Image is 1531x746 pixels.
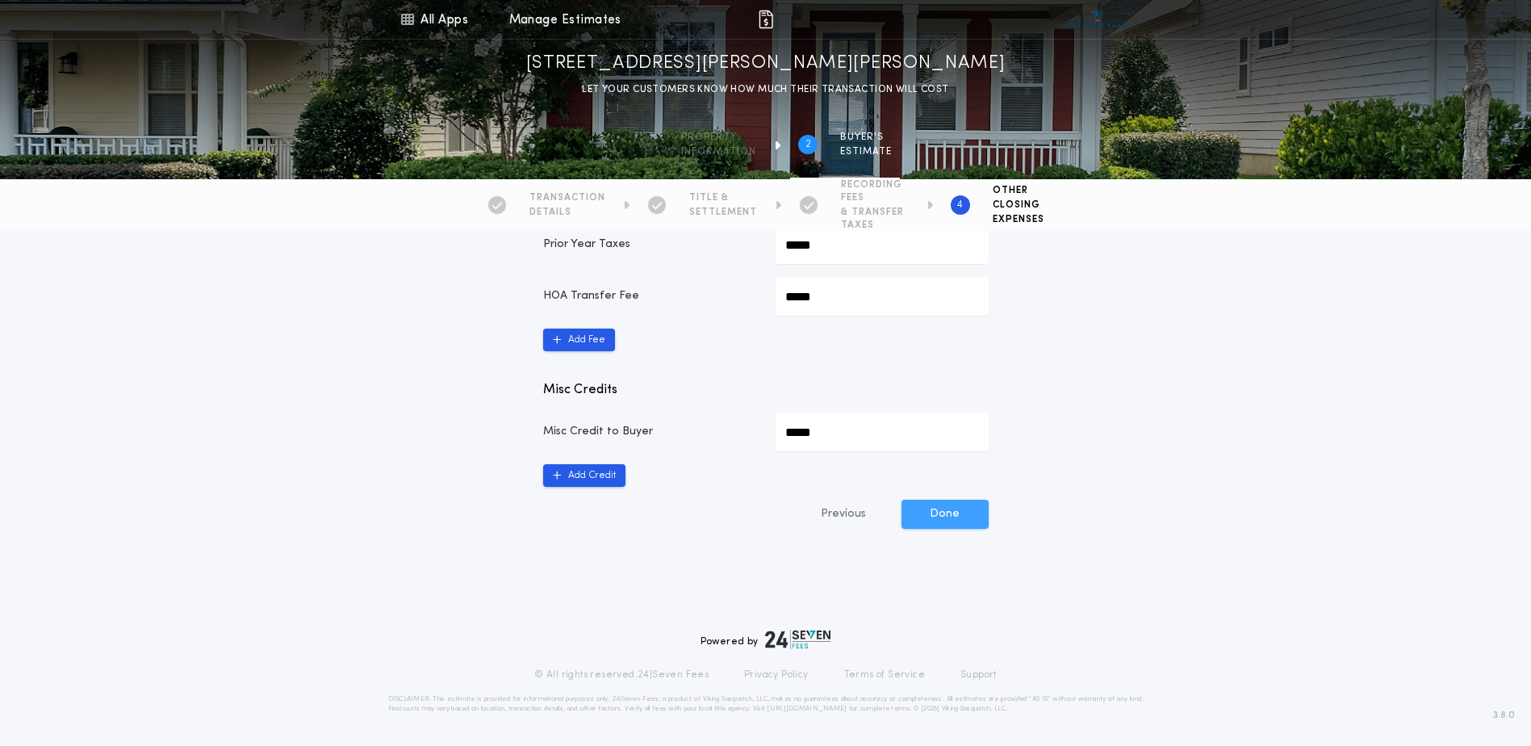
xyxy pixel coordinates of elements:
span: TITLE & [689,191,757,204]
span: EXPENSES [993,213,1044,226]
p: © All rights reserved. 24|Seven Fees [534,668,709,681]
img: logo [765,630,831,649]
div: Powered by [701,630,831,649]
span: RECORDING FEES [841,178,909,204]
span: ESTIMATE [840,145,892,158]
p: Misc Credits [543,380,989,400]
span: 3.8.0 [1493,708,1515,723]
a: Privacy Policy [744,668,809,681]
span: information [681,145,756,158]
span: OTHER [993,184,1044,197]
img: vs-icon [1067,11,1127,27]
span: TRANSACTION [529,191,605,204]
a: [URL][DOMAIN_NAME] [767,706,847,712]
button: Previous [789,500,898,529]
h1: [STREET_ADDRESS][PERSON_NAME][PERSON_NAME] [526,51,1006,77]
a: Support [960,668,997,681]
button: Add Credit [543,464,625,487]
span: & TRANSFER TAXES [841,206,909,232]
span: Property [681,131,756,144]
button: Add Fee [543,329,615,351]
button: Done [901,500,989,529]
p: HOA Transfer Fee [543,288,756,304]
p: Prior Year Taxes [543,237,756,253]
span: DETAILS [529,206,605,219]
h2: 4 [957,199,963,212]
p: Misc Credit to Buyer [543,424,756,440]
span: CLOSING [993,199,1044,212]
p: LET YOUR CUSTOMERS KNOW HOW MUCH THEIR TRANSACTION WILL COST [582,82,948,98]
h2: 2 [805,138,811,151]
span: SETTLEMENT [689,206,757,219]
span: BUYER'S [840,131,892,144]
p: DISCLAIMER: This estimate is provided for informational purposes only. 24|Seven Fees, a product o... [388,694,1144,714]
img: img [756,10,776,29]
a: Terms of Service [844,668,925,681]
